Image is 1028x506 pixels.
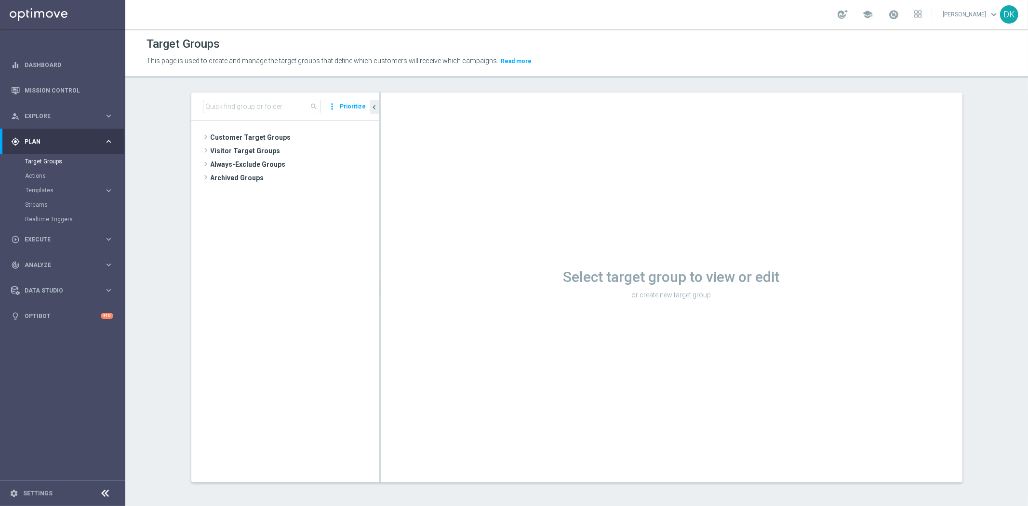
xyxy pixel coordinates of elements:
p: or create new target group [381,291,962,299]
i: gps_fixed [11,137,20,146]
i: chevron_left [370,103,379,112]
i: settings [10,489,18,498]
div: DK [1000,5,1018,24]
span: keyboard_arrow_down [988,9,999,20]
div: Realtime Triggers [25,212,124,226]
div: Streams [25,198,124,212]
button: chevron_left [370,100,379,114]
button: play_circle_outline Execute keyboard_arrow_right [11,236,114,243]
a: Realtime Triggers [25,215,100,223]
h1: Target Groups [147,37,220,51]
div: +10 [101,313,113,319]
i: keyboard_arrow_right [104,286,113,295]
div: Analyze [11,261,104,269]
button: Templates keyboard_arrow_right [25,186,114,194]
i: play_circle_outline [11,235,20,244]
i: more_vert [328,100,337,113]
button: person_search Explore keyboard_arrow_right [11,112,114,120]
i: lightbulb [11,312,20,320]
div: Execute [11,235,104,244]
span: search [310,103,318,110]
input: Quick find group or folder [203,100,320,113]
i: keyboard_arrow_right [104,260,113,269]
div: Optibot [11,303,113,329]
div: Templates [26,187,104,193]
i: keyboard_arrow_right [104,111,113,120]
i: keyboard_arrow_right [104,186,113,195]
span: Always-Exclude Groups [211,158,379,171]
a: Mission Control [25,78,113,103]
span: This page is used to create and manage the target groups that define which customers will receive... [147,57,498,65]
span: Templates [26,187,94,193]
span: Execute [25,237,104,242]
span: Data Studio [25,288,104,293]
i: keyboard_arrow_right [104,137,113,146]
span: Explore [25,113,104,119]
div: Target Groups [25,154,124,169]
div: Actions [25,169,124,183]
button: Data Studio keyboard_arrow_right [11,287,114,294]
h1: Select target group to view or edit [381,268,962,286]
a: Dashboard [25,52,113,78]
i: person_search [11,112,20,120]
button: gps_fixed Plan keyboard_arrow_right [11,138,114,146]
a: Target Groups [25,158,100,165]
button: track_changes Analyze keyboard_arrow_right [11,261,114,269]
a: [PERSON_NAME]keyboard_arrow_down [942,7,1000,22]
div: Mission Control [11,78,113,103]
i: keyboard_arrow_right [104,235,113,244]
a: Actions [25,172,100,180]
i: track_changes [11,261,20,269]
a: Settings [23,491,53,496]
a: Streams [25,201,100,209]
a: Optibot [25,303,101,329]
div: Dashboard [11,52,113,78]
div: Templates [25,183,124,198]
div: Data Studio [11,286,104,295]
span: Visitor Target Groups [211,144,379,158]
button: Read more [500,56,533,67]
button: equalizer Dashboard [11,61,114,69]
div: Plan [11,137,104,146]
button: lightbulb Optibot +10 [11,312,114,320]
i: equalizer [11,61,20,69]
div: Explore [11,112,104,120]
button: Mission Control [11,87,114,94]
span: Customer Target Groups [211,131,379,144]
span: Plan [25,139,104,145]
span: Archived Groups [211,171,379,185]
button: Prioritize [339,100,368,113]
span: school [862,9,873,20]
span: Analyze [25,262,104,268]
